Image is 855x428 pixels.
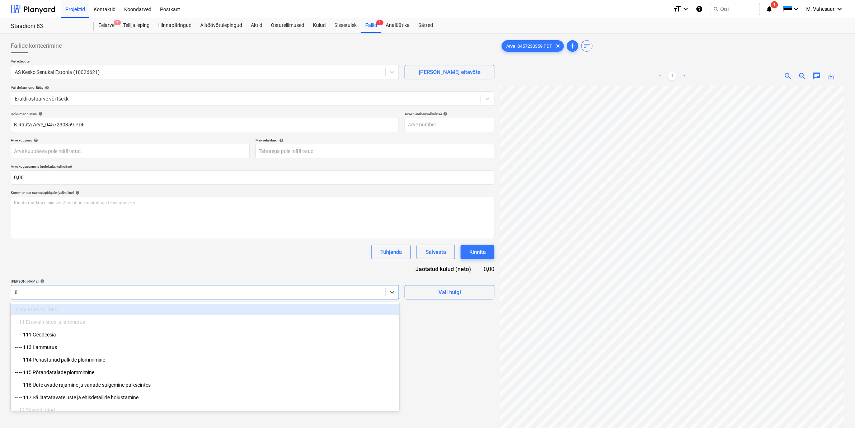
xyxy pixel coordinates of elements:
[680,72,688,80] a: Next page
[196,18,246,33] a: Alltöövõtulepingud
[11,404,399,416] div: -- 12 Süvendi tööd
[94,18,119,33] div: Eelarve
[502,40,564,52] div: Arve_0457230359.PDF
[417,245,455,259] button: Salvesta
[11,170,494,185] input: Arve kogusumma (netokulu, valikuline)
[401,265,483,273] div: Jaotatud kulud (neto)
[11,164,494,170] p: Arve kogusumma (netokulu, valikuline)
[11,354,399,366] div: -- -- 114 Pehastunud palkide plommimine
[43,85,49,90] span: help
[32,138,38,143] span: help
[11,85,494,90] div: Vali dokumendi tüüp
[405,285,494,299] button: Vali hulgi
[380,247,402,257] div: Tühjenda
[414,18,437,33] a: Sätted
[11,112,399,116] div: Dokumendi nimi
[114,20,121,25] span: 7
[39,279,44,283] span: help
[461,245,494,259] button: Kinnita
[405,118,494,132] input: Arve number
[583,42,591,50] span: sort
[376,20,384,25] span: 1
[11,316,399,328] div: -- 11 Ettevalmistus ja lammutus
[405,65,494,79] button: [PERSON_NAME] ettevõte
[94,18,119,33] a: Eelarve7
[469,247,486,257] div: Kinnita
[784,72,793,80] span: zoom_in
[267,18,309,33] a: Ostutellimused
[246,18,267,33] a: Aktid
[371,245,411,259] button: Tühjenda
[668,72,677,80] a: Page 1 is your current page
[11,392,399,403] div: -- -- 117 Säilitatatavate uste ja ehisdetailide hoiustamine
[119,18,154,33] a: Tellija leping
[11,59,399,65] p: Vali ettevõte
[798,72,807,80] span: zoom_out
[419,68,481,77] div: [PERSON_NAME] ettevõte
[11,23,85,30] div: Staadioni 83
[74,191,80,195] span: help
[11,279,399,284] div: [PERSON_NAME]
[11,42,62,50] span: Failide konteerimine
[361,18,381,33] a: Failid1
[11,341,399,353] div: -- -- 113 Lammutus
[11,379,399,391] div: -- -- 116 Uute avade rajamine ja vanade sulgemine palkseintes
[827,72,836,80] span: save_alt
[11,367,399,378] div: -- -- 115 Põrandatalade plommimine
[11,144,250,158] input: Arve kuupäeva pole määratud.
[568,42,577,50] span: add
[11,138,250,143] div: Arve kuupäev
[438,288,461,297] div: Vali hulgi
[278,138,283,143] span: help
[330,18,361,33] a: Sissetulek
[657,72,665,80] a: Previous page
[11,329,399,340] div: -- -- 111 Geodeesia
[11,304,399,315] div: 1 VÄLISRAJATISED
[361,18,381,33] div: Failid
[255,144,494,158] input: Tähtaega pole määratud
[381,18,414,33] a: Analüütika
[11,118,399,132] input: Dokumendi nimi
[813,72,821,80] span: chat
[405,112,494,116] div: Arve number (valikuline)
[426,247,446,257] div: Salvesta
[255,138,494,143] div: Maksetähtaeg
[502,43,556,49] span: Arve_0457230359.PDF
[554,42,562,50] span: clear
[11,190,494,195] div: Kommentaar raamatupidajale (valikuline)
[154,18,196,33] a: Hinnapäringud
[442,112,447,116] span: help
[37,112,43,116] span: help
[483,265,494,273] div: 0,00
[309,18,330,33] a: Kulud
